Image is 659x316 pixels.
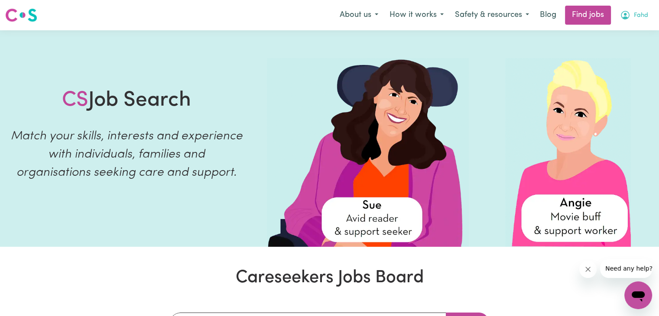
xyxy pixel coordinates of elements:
[5,5,37,25] a: Careseekers logo
[600,259,652,278] iframe: Message from company
[535,6,562,25] a: Blog
[579,261,597,278] iframe: Close message
[384,6,449,24] button: How it works
[62,88,191,113] h1: Job Search
[10,127,243,182] p: Match your skills, interests and experience with individuals, families and organisations seeking ...
[5,7,37,23] img: Careseekers logo
[565,6,611,25] a: Find jobs
[634,11,648,20] span: Fahd
[62,90,88,111] span: CS
[624,281,652,309] iframe: Button to launch messaging window
[614,6,654,24] button: My Account
[5,6,52,13] span: Need any help?
[334,6,384,24] button: About us
[449,6,535,24] button: Safety & resources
